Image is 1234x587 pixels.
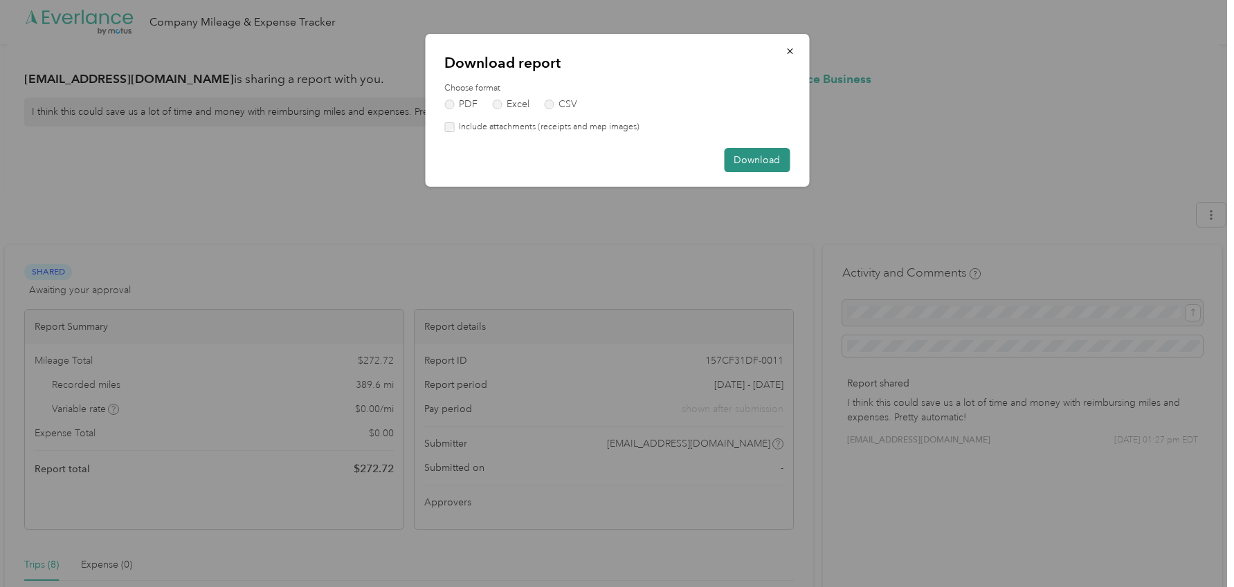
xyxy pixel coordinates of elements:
[444,100,478,109] label: PDF
[444,53,790,73] p: Download report
[454,121,639,133] label: Include attachments (receipts and map images)
[492,100,529,109] label: Excel
[544,100,577,109] label: CSV
[444,82,790,95] label: Choose format
[724,148,790,172] button: Download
